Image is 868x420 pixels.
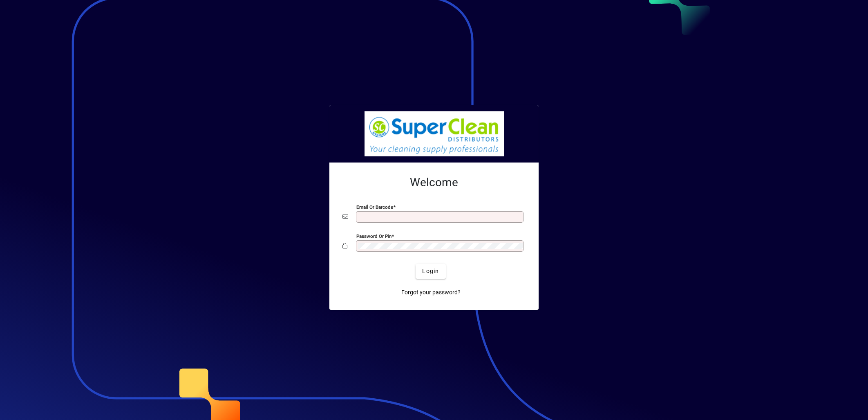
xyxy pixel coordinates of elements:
[356,204,393,210] mat-label: Email or Barcode
[422,267,439,275] span: Login
[356,233,391,239] mat-label: Password or Pin
[342,176,526,190] h2: Welcome
[416,264,445,279] button: Login
[401,288,461,297] span: Forgot your password?
[398,285,464,300] a: Forgot your password?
